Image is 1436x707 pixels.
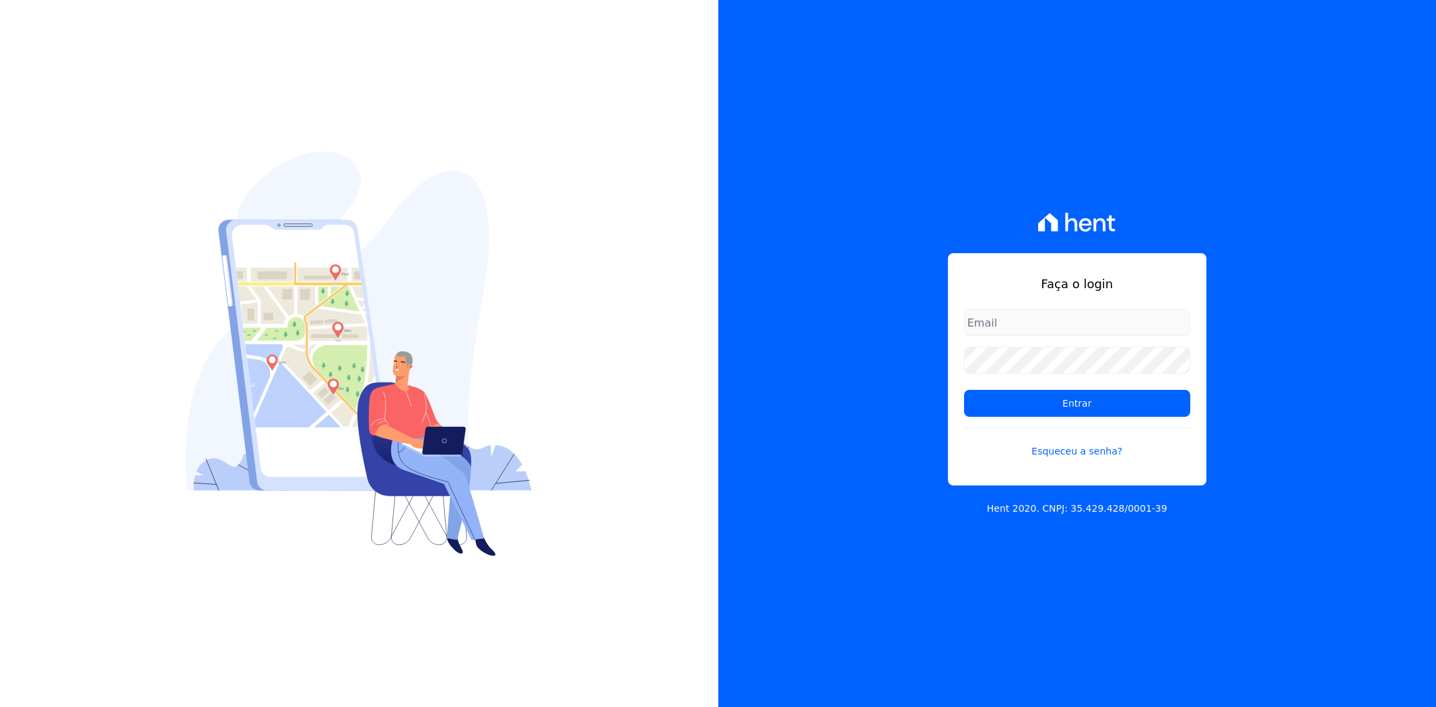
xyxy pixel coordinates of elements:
img: Login [186,151,532,556]
h1: Faça o login [964,275,1190,293]
input: Entrar [964,390,1190,417]
a: Esqueceu a senha? [964,428,1190,459]
p: Hent 2020. CNPJ: 35.429.428/0001-39 [987,502,1167,516]
input: Email [964,309,1190,336]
